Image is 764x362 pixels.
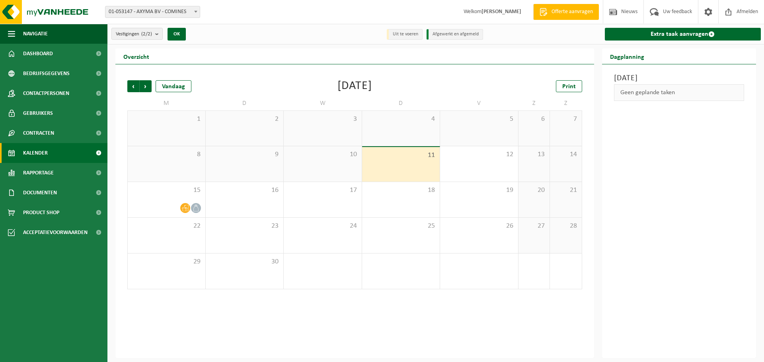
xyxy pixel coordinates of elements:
[23,203,59,223] span: Product Shop
[427,29,483,40] li: Afgewerkt en afgemeld
[140,80,152,92] span: Volgende
[210,115,280,124] span: 2
[116,28,152,40] span: Vestigingen
[210,222,280,230] span: 23
[288,115,358,124] span: 3
[556,80,582,92] a: Print
[111,28,163,40] button: Vestigingen(2/2)
[23,64,70,83] span: Bedrijfsgegevens
[23,183,57,203] span: Documenten
[23,44,53,64] span: Dashboard
[362,96,440,110] td: D
[132,150,201,159] span: 8
[614,72,745,84] h3: [DATE]
[168,28,186,41] button: OK
[522,115,546,124] span: 6
[127,80,139,92] span: Vorige
[554,115,577,124] span: 7
[132,222,201,230] span: 22
[105,6,200,17] span: 01-053147 - AXYMA BV - COMINES
[562,83,576,90] span: Print
[115,48,157,64] h2: Overzicht
[444,186,514,195] span: 19
[518,96,550,110] td: Z
[522,222,546,230] span: 27
[210,186,280,195] span: 16
[127,96,206,110] td: M
[210,257,280,266] span: 30
[23,103,53,123] span: Gebruikers
[337,80,372,92] div: [DATE]
[366,222,436,230] span: 25
[132,115,201,124] span: 1
[444,222,514,230] span: 26
[554,186,577,195] span: 21
[23,223,88,242] span: Acceptatievoorwaarden
[605,28,761,41] a: Extra taak aanvragen
[444,115,514,124] span: 5
[522,150,546,159] span: 13
[23,143,48,163] span: Kalender
[366,186,436,195] span: 18
[366,151,436,160] span: 11
[141,31,152,37] count: (2/2)
[481,9,521,15] strong: [PERSON_NAME]
[132,257,201,266] span: 29
[440,96,518,110] td: V
[206,96,284,110] td: D
[444,150,514,159] span: 12
[614,84,745,101] div: Geen geplande taken
[156,80,191,92] div: Vandaag
[387,29,423,40] li: Uit te voeren
[132,186,201,195] span: 15
[550,8,595,16] span: Offerte aanvragen
[533,4,599,20] a: Offerte aanvragen
[288,186,358,195] span: 17
[284,96,362,110] td: W
[554,222,577,230] span: 28
[23,163,54,183] span: Rapportage
[23,83,69,103] span: Contactpersonen
[550,96,582,110] td: Z
[602,48,652,64] h2: Dagplanning
[210,150,280,159] span: 9
[23,24,48,44] span: Navigatie
[554,150,577,159] span: 14
[522,186,546,195] span: 20
[366,115,436,124] span: 4
[288,150,358,159] span: 10
[288,222,358,230] span: 24
[23,123,54,143] span: Contracten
